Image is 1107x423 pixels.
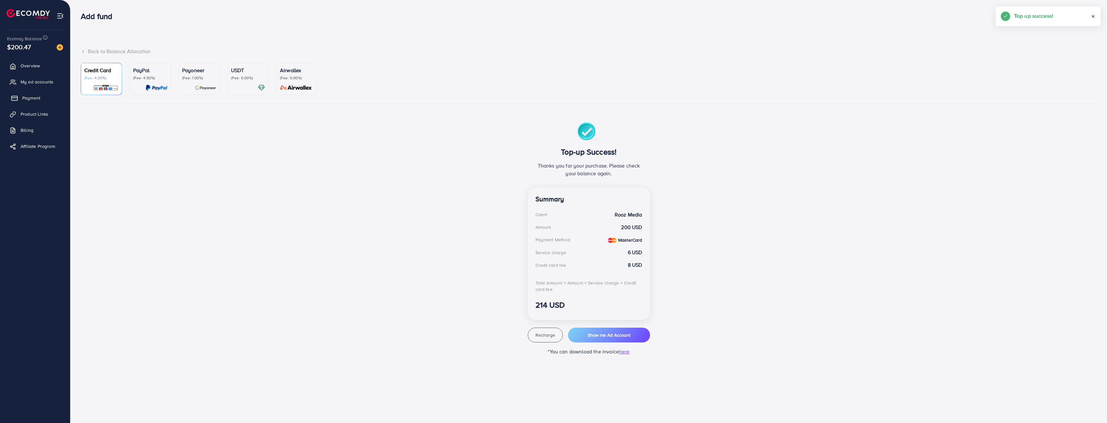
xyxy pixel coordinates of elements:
[535,224,551,230] div: Amount
[528,328,563,342] button: Recharge
[535,147,642,157] h3: Top-up Success!
[618,237,642,243] strong: MasterCard
[195,84,216,91] img: card
[21,111,48,117] span: Product Links
[621,224,642,231] strong: 200 USD
[84,75,118,81] p: (Fee: 4.00%)
[258,84,265,91] img: card
[1080,394,1102,418] iframe: Chat
[145,84,167,91] img: card
[1014,12,1053,20] h5: Top up success!
[5,124,65,137] a: Billing
[57,44,63,51] img: image
[81,12,117,21] h3: Add fund
[231,66,265,74] p: USDT
[535,332,555,338] span: Recharge
[21,143,55,149] span: Affiliate Program
[21,79,53,85] span: My ad accounts
[628,261,642,269] strong: 8 USD
[21,62,40,69] span: Overview
[535,236,570,243] div: Payment Method
[5,91,65,104] a: Payment
[528,348,650,355] p: *You can download the invoice
[84,66,118,74] p: Credit Card
[5,75,65,88] a: My ad accounts
[628,249,642,256] strong: 6 USD
[280,75,314,81] p: (Fee: 0.00%)
[133,75,167,81] p: (Fee: 4.50%)
[568,328,650,342] button: Show me Ad Account
[619,348,630,355] span: here
[535,211,547,218] div: Client
[608,238,617,243] img: credit
[535,162,642,177] p: Thanks you for your purchase. Please check your balance again.
[57,12,64,20] img: menu
[615,211,642,218] strong: Rooz Media
[588,332,630,338] span: Show me Ad Account
[535,262,566,268] div: Credit card fee
[5,140,65,153] a: Affiliate Program
[133,66,167,74] p: PayPal
[280,66,314,74] p: Airwallex
[7,42,31,52] span: $200.47
[577,122,600,142] img: success
[5,59,65,72] a: Overview
[6,9,50,19] img: logo
[231,75,265,81] p: (Fee: 0.00%)
[182,75,216,81] p: (Fee: 1.00%)
[5,108,65,120] a: Product Links
[81,48,1097,55] div: Back to Balance Allocation
[535,300,642,310] h3: 214 USD
[7,35,42,42] span: Ecomdy Balance
[535,249,566,256] div: Service charge
[93,84,118,91] img: card
[21,127,33,133] span: Billing
[535,195,642,203] h4: Summary
[535,280,642,293] div: Total Amount = Amount + Service charge + Credit card fee
[278,84,314,91] img: card
[22,95,40,101] span: Payment
[182,66,216,74] p: Payoneer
